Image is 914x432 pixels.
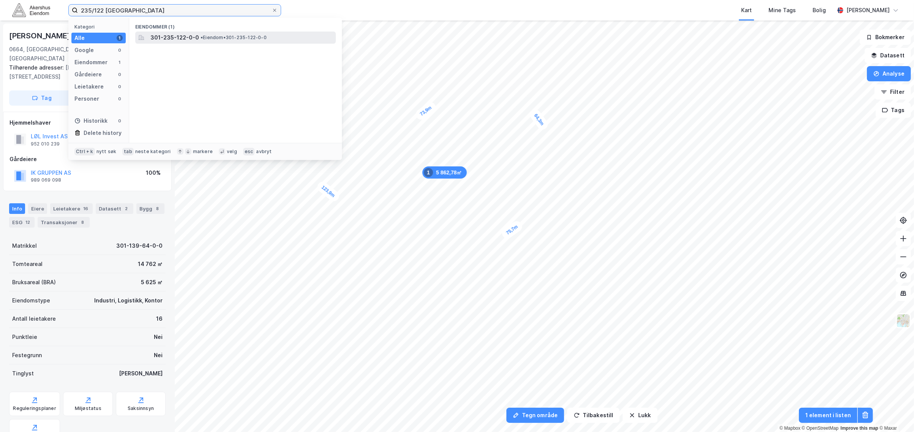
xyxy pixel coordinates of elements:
[117,118,123,124] div: 0
[74,70,102,79] div: Gårdeiere
[94,296,163,305] div: Industri, Logistikk, Kontor
[74,33,85,43] div: Alle
[841,426,878,431] a: Improve this map
[780,426,800,431] a: Mapbox
[12,332,37,342] div: Punktleie
[865,48,911,63] button: Datasett
[9,217,35,228] div: ESG
[9,30,95,42] div: [PERSON_NAME] Vei 10
[28,203,47,214] div: Eiere
[528,108,550,131] div: Map marker
[154,205,161,212] div: 8
[117,71,123,78] div: 0
[117,35,123,41] div: 1
[117,59,123,65] div: 1
[128,405,154,411] div: Saksinnsyn
[154,332,163,342] div: Nei
[12,314,56,323] div: Antall leietakere
[146,168,161,177] div: 100%
[150,33,199,42] span: 301-235-122-0-0
[154,351,163,360] div: Nei
[74,116,108,125] div: Historikk
[96,203,133,214] div: Datasett
[867,66,911,81] button: Analyse
[96,149,117,155] div: nytt søk
[799,408,857,423] button: 1 element i listen
[31,141,60,147] div: 952 010 239
[84,128,122,138] div: Delete history
[876,103,911,118] button: Tags
[874,84,911,100] button: Filter
[122,148,134,155] div: tab
[24,218,32,226] div: 12
[12,296,50,305] div: Eiendomstype
[500,219,524,241] div: Map marker
[506,408,564,423] button: Tegn område
[116,241,163,250] div: 301-139-64-0-0
[78,5,272,16] input: Søk på adresse, matrikkel, gårdeiere, leietakere eller personer
[129,18,342,32] div: Eiendommer (1)
[9,63,160,81] div: [PERSON_NAME] Vei 12, [STREET_ADDRESS]
[846,6,890,15] div: [PERSON_NAME]
[567,408,620,423] button: Tilbakestill
[74,148,95,155] div: Ctrl + k
[741,6,752,15] div: Kart
[74,46,94,55] div: Google
[876,396,914,432] iframe: Chat Widget
[117,84,123,90] div: 0
[74,24,126,30] div: Kategori
[201,35,203,40] span: •
[9,64,65,71] span: Tilhørende adresser:
[9,90,74,106] button: Tag
[876,396,914,432] div: Kontrollprogram for chat
[50,203,93,214] div: Leietakere
[802,426,839,431] a: OpenStreetMap
[424,168,433,177] div: 1
[12,351,42,360] div: Festegrunn
[38,217,90,228] div: Transaksjoner
[256,149,272,155] div: avbryt
[31,177,61,183] div: 989 069 098
[9,45,107,63] div: 0664, [GEOGRAPHIC_DATA], [GEOGRAPHIC_DATA]
[9,118,165,127] div: Hjemmelshaver
[12,260,43,269] div: Tomteareal
[193,149,213,155] div: markere
[769,6,796,15] div: Mine Tags
[117,96,123,102] div: 0
[201,35,267,41] span: Eiendom • 301-235-122-0-0
[82,205,90,212] div: 16
[79,218,87,226] div: 8
[813,6,826,15] div: Bolig
[74,94,99,103] div: Personer
[138,260,163,269] div: 14 762 ㎡
[860,30,911,45] button: Bokmerker
[13,405,56,411] div: Reguleringsplaner
[896,313,911,328] img: Z
[119,369,163,378] div: [PERSON_NAME]
[623,408,657,423] button: Lukk
[117,47,123,53] div: 0
[141,278,163,287] div: 5 625 ㎡
[9,155,165,164] div: Gårdeiere
[12,241,37,250] div: Matrikkel
[315,180,341,203] div: Map marker
[422,166,467,179] div: Map marker
[123,205,130,212] div: 2
[136,203,164,214] div: Bygg
[74,58,108,67] div: Eiendommer
[135,149,171,155] div: neste kategori
[243,148,255,155] div: esc
[414,100,438,122] div: Map marker
[12,3,50,17] img: akershus-eiendom-logo.9091f326c980b4bce74ccdd9f866810c.svg
[12,278,56,287] div: Bruksareal (BRA)
[227,149,237,155] div: velg
[156,314,163,323] div: 16
[74,82,104,91] div: Leietakere
[75,405,101,411] div: Miljøstatus
[12,369,34,378] div: Tinglyst
[9,203,25,214] div: Info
